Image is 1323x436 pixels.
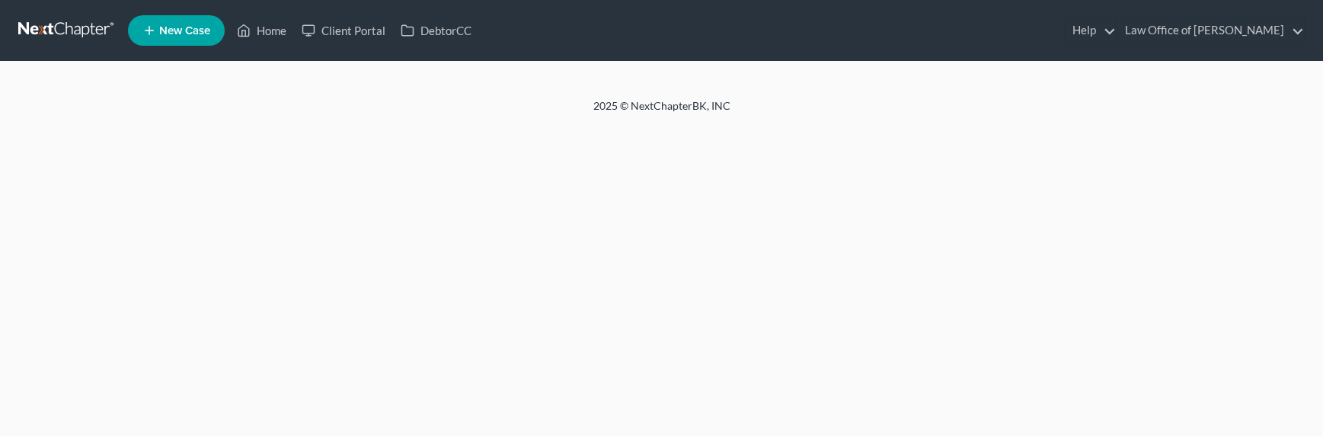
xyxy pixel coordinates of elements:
a: Client Portal [294,17,393,44]
new-legal-case-button: New Case [128,15,225,46]
div: 2025 © NextChapterBK, INC [228,98,1096,126]
a: DebtorCC [393,17,479,44]
a: Help [1065,17,1116,44]
a: Home [229,17,294,44]
a: Law Office of [PERSON_NAME] [1117,17,1304,44]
